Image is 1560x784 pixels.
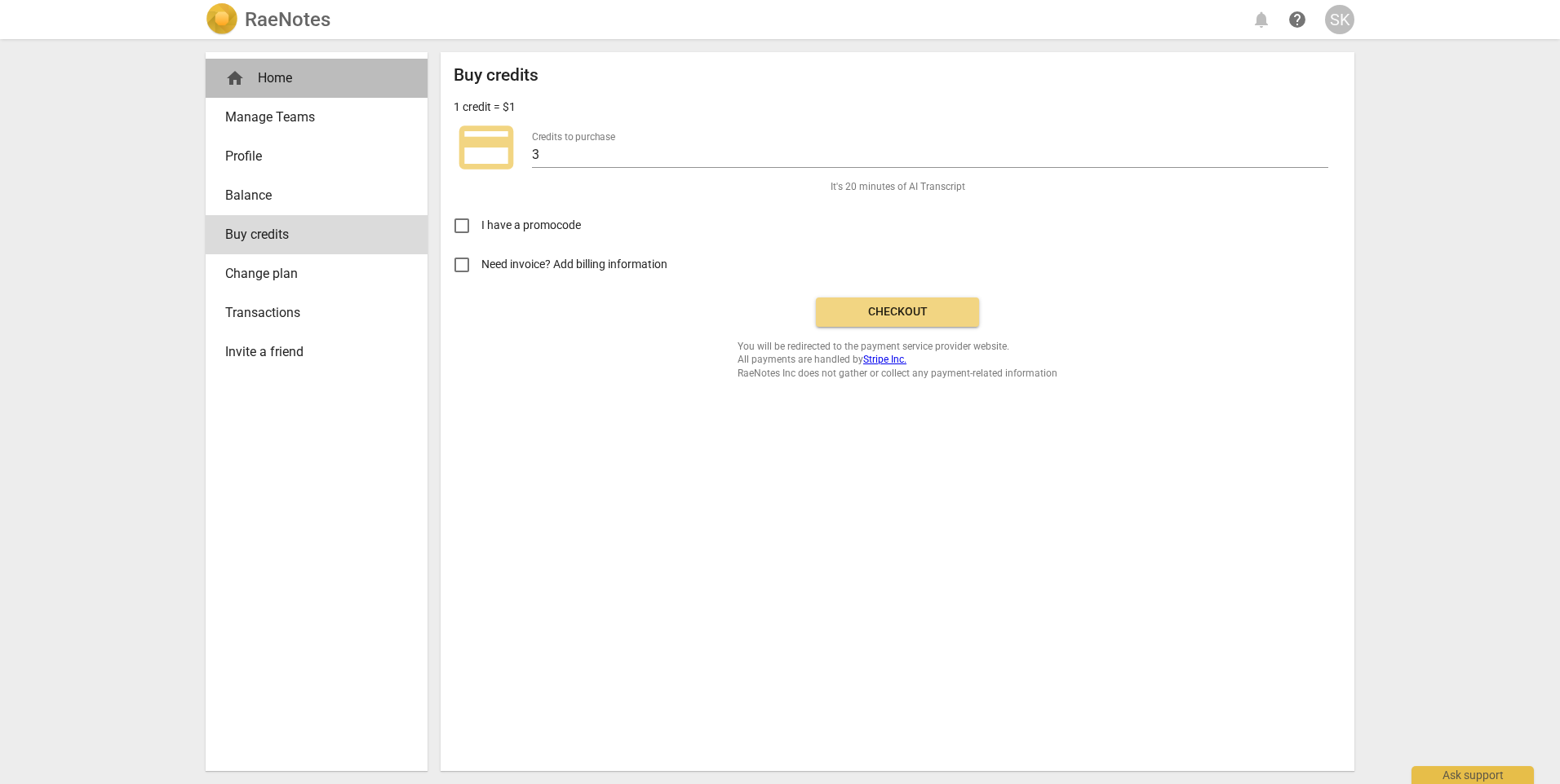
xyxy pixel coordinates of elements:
[225,264,395,284] span: Change plan
[206,176,428,215] a: Balance
[863,354,906,365] a: Stripe Inc.
[454,99,516,116] p: 1 credit = $1
[1287,10,1307,29] span: help
[206,215,428,254] a: Buy credits
[816,297,979,327] button: Checkout
[829,304,966,320] span: Checkout
[225,303,395,323] span: Transactions
[206,3,330,36] a: LogoRaeNotes
[831,180,965,194] span: It's 20 minutes of AI Transcript
[454,115,519,180] span: credit_card
[206,333,428,372] a: Invite a friend
[206,137,428,176] a: Profile
[481,217,581,234] span: I have a promocode
[1283,5,1312,34] a: Help
[225,68,245,88] span: home
[454,65,538,86] h2: Buy credits
[245,8,330,31] h2: RaeNotes
[225,225,395,244] span: Buy credits
[481,256,670,273] span: Need invoice? Add billing information
[206,59,428,98] div: Home
[206,254,428,293] a: Change plan
[738,340,1057,381] span: You will be redirected to the payment service provider website. All payments are handled by RaeNo...
[225,186,395,205] span: Balance
[532,132,615,142] label: Credits to purchase
[206,98,428,137] a: Manage Teams
[1325,5,1354,34] button: SK
[225,147,395,166] span: Profile
[225,68,395,88] div: Home
[206,3,238,36] img: Logo
[1412,766,1534,784] div: Ask support
[206,293,428,333] a: Transactions
[225,342,395,362] span: Invite a friend
[225,108,395,127] span: Manage Teams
